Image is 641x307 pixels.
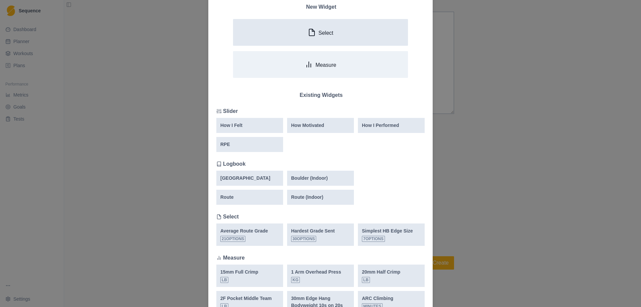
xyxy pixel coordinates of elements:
[218,91,425,99] p: Existing Widgets
[362,277,370,283] span: lb
[291,236,316,242] span: 30 options
[291,122,324,129] p: How Motivated
[291,227,335,235] p: Hardest Grade Sent
[362,295,393,302] p: ARC Climbing
[218,3,425,11] p: New Widget
[220,277,228,283] span: lb
[220,194,234,201] p: Route
[220,269,258,276] p: 15mm Full Crimp
[220,236,245,242] span: 21 options
[233,19,408,46] button: Select
[220,122,242,129] p: How I Felt
[223,107,238,115] p: Slider
[220,175,270,182] p: [GEOGRAPHIC_DATA]
[223,213,239,221] p: Select
[362,227,413,235] p: Simplest HB Edge Size
[223,160,246,168] p: Logbook
[220,141,230,148] p: RPE
[291,277,300,283] span: kg
[223,254,245,262] p: Measure
[291,269,341,276] p: 1 Arm Overhead Press
[220,295,272,302] p: 2F Pocket Middle Team
[291,194,323,201] p: Route (Indoor)
[362,122,399,129] p: How I Performed
[362,269,400,276] p: 20mm Half Crimp
[315,62,336,68] p: Measure
[318,30,333,36] p: Select
[291,175,328,182] p: Boulder (Indoor)
[233,51,408,78] button: Measure
[220,227,268,235] p: Average Route Grade
[362,236,385,242] span: 7 options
